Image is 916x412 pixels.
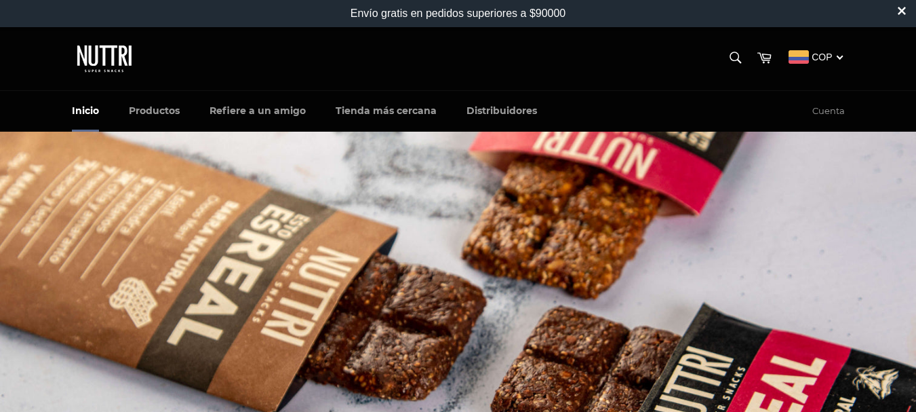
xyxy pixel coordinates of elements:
a: Distribuidores [453,91,551,131]
span: COP [812,52,832,62]
img: Nuttri [72,41,140,77]
a: Refiere a un amigo [196,91,319,131]
a: Inicio [58,91,113,131]
a: Tienda más cercana [322,91,450,131]
a: Productos [115,91,193,131]
a: Cuenta [805,92,852,131]
div: Envío gratis en pedidos superiores a $90000 [351,7,566,20]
